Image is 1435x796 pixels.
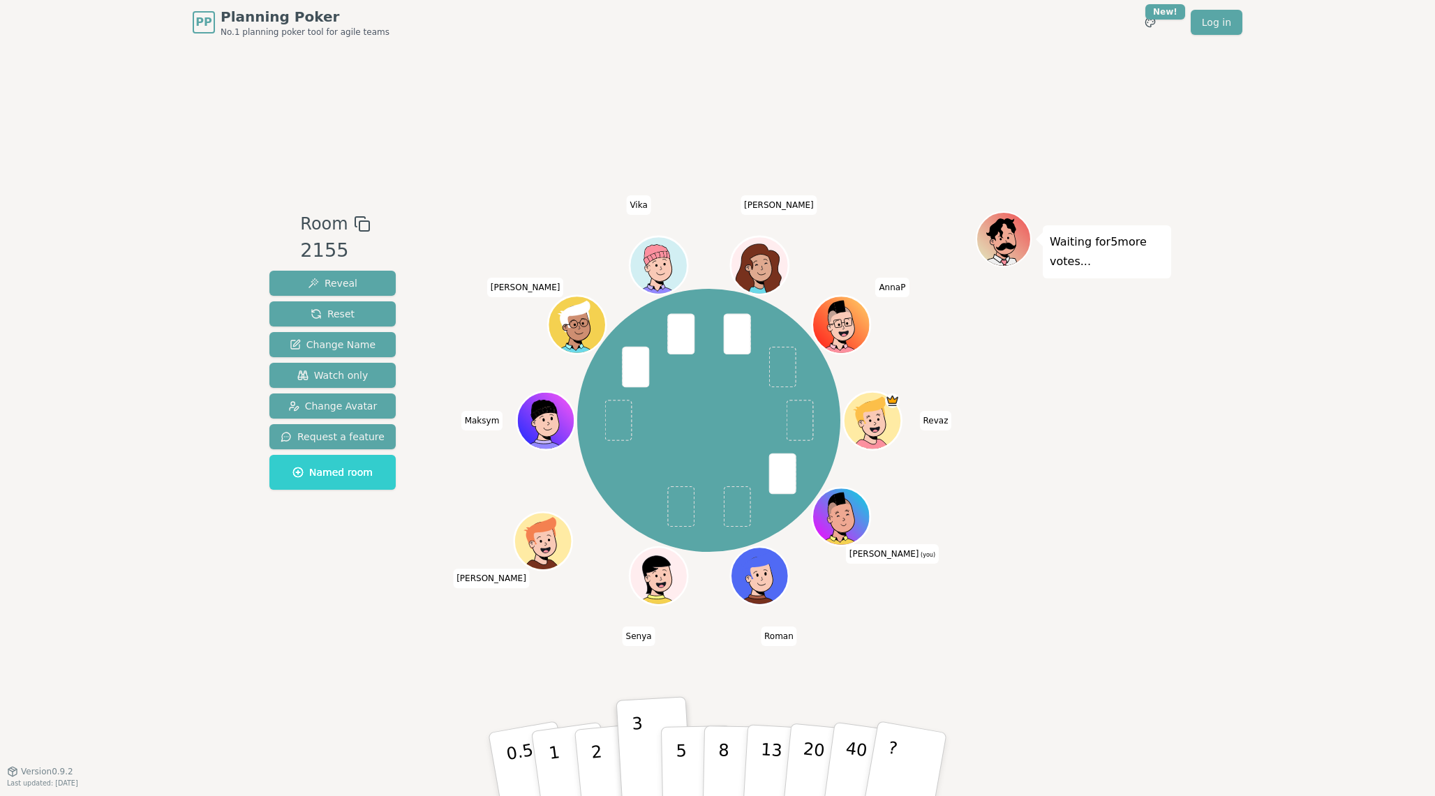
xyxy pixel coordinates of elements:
button: Watch only [269,363,396,388]
span: Click to change your name [761,626,797,646]
span: Click to change your name [623,626,655,646]
button: Click to change your avatar [814,489,868,543]
p: 3 [632,714,647,790]
a: Log in [1191,10,1242,35]
button: Request a feature [269,424,396,449]
div: New! [1145,4,1185,20]
span: Room [300,211,348,236]
button: Reveal [269,271,396,296]
button: Named room [269,455,396,490]
button: Version0.9.2 [7,766,73,777]
a: PPPlanning PokerNo.1 planning poker tool for agile teams [193,7,389,38]
span: Named room [292,465,373,479]
span: Click to change your name [875,277,909,296]
span: Click to change your name [846,544,939,564]
span: Reveal [308,276,357,290]
span: Click to change your name [453,569,530,588]
button: New! [1138,10,1163,35]
button: Change Avatar [269,393,396,419]
button: Change Name [269,332,396,357]
span: Click to change your name [626,195,650,214]
span: PP [195,14,211,31]
span: Request a feature [281,430,385,444]
span: Click to change your name [487,277,564,296]
span: Planning Poker [221,7,389,27]
span: Change Avatar [288,399,378,413]
div: 2155 [300,236,370,265]
span: Version 0.9.2 [21,766,73,777]
button: Reset [269,301,396,326]
span: Revaz is the host [885,393,900,408]
p: Waiting for 5 more votes... [1050,232,1164,271]
span: Change Name [290,338,376,352]
span: Click to change your name [741,195,817,214]
span: Click to change your name [461,411,503,430]
span: No.1 planning poker tool for agile teams [221,27,389,38]
span: Last updated: [DATE] [7,779,78,787]
span: Reset [311,307,355,321]
span: Click to change your name [920,411,952,430]
span: Watch only [297,368,369,382]
span: (you) [919,552,936,558]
